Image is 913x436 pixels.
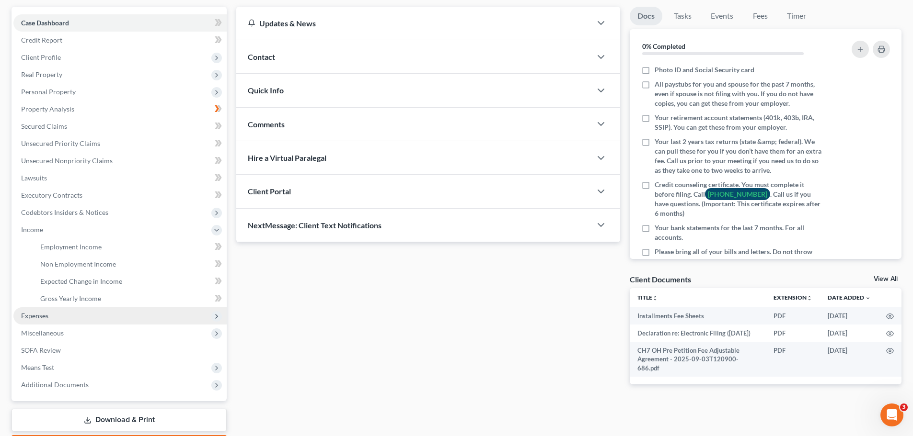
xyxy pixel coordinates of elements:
[637,294,658,301] a: Titleunfold_more
[33,290,227,307] a: Gross Yearly Income
[865,295,871,301] i: expand_more
[21,157,113,165] span: Unsecured Nonpriority Claims
[13,342,227,359] a: SOFA Review
[666,7,699,25] a: Tasks
[630,342,766,377] td: CH7 OH Pre Petition Fee Adjustable Agreement - 2025-09-03T120900-686.pdf
[248,153,326,162] span: Hire a Virtual Paralegal
[652,295,658,301] i: unfold_more
[630,307,766,324] td: Installments Fee Sheets
[13,118,227,135] a: Secured Claims
[21,191,82,199] span: Executory Contracts
[828,294,871,301] a: Date Added expand_more
[21,329,64,337] span: Miscellaneous
[21,122,67,130] span: Secured Claims
[630,274,691,284] div: Client Documents
[900,403,908,411] span: 3
[13,135,227,152] a: Unsecured Priority Claims
[21,346,61,354] span: SOFA Review
[766,324,820,342] td: PDF
[880,403,903,426] iframe: Intercom live chat
[21,139,100,147] span: Unsecured Priority Claims
[820,342,878,377] td: [DATE]
[745,7,775,25] a: Fees
[21,36,62,44] span: Credit Report
[779,7,814,25] a: Timer
[248,18,580,28] div: Updates & News
[13,152,227,169] a: Unsecured Nonpriority Claims
[766,307,820,324] td: PDF
[655,247,825,266] span: Please bring all of your bills and letters. Do not throw them away.
[21,208,108,216] span: Codebtors Insiders & Notices
[248,52,275,61] span: Contact
[703,7,741,25] a: Events
[655,113,825,132] span: Your retirement account statements (401k, 403b, IRA, SSIP). You can get these from your employer.
[21,363,54,371] span: Means Test
[13,169,227,187] a: Lawsuits
[705,188,770,200] a: [PHONE_NUMBER]
[21,380,89,389] span: Additional Documents
[13,14,227,32] a: Case Dashboard
[40,294,101,302] span: Gross Yearly Income
[630,324,766,342] td: Declaration re: Electronic Filing ([DATE])
[21,70,62,78] span: Real Property
[248,86,284,95] span: Quick Info
[21,174,47,182] span: Lawsuits
[33,256,227,273] a: Non Employment Income
[40,277,122,285] span: Expected Change in Income
[655,65,754,75] span: Photo ID and Social Security card
[13,101,227,118] a: Property Analysis
[21,312,48,320] span: Expenses
[820,324,878,342] td: [DATE]
[21,225,43,234] span: Income
[12,409,227,431] a: Download & Print
[655,79,825,108] span: All paystubs for you and spouse for the past 7 months, even if spouse is not filing with you. If ...
[655,223,825,242] span: Your bank statements for the last 7 months. For all accounts.
[766,342,820,377] td: PDF
[21,53,61,61] span: Client Profile
[655,180,825,218] span: Credit counseling certificate. You must complete it before filing. Call . Call us if you have que...
[630,7,662,25] a: Docs
[13,187,227,204] a: Executory Contracts
[33,238,227,256] a: Employment Income
[248,187,291,196] span: Client Portal
[33,273,227,290] a: Expected Change in Income
[21,88,76,96] span: Personal Property
[774,294,812,301] a: Extensionunfold_more
[40,260,116,268] span: Non Employment Income
[13,32,227,49] a: Credit Report
[642,42,685,50] strong: 0% Completed
[248,221,381,230] span: NextMessage: Client Text Notifications
[21,19,69,27] span: Case Dashboard
[248,120,285,129] span: Comments
[40,243,102,251] span: Employment Income
[874,276,898,282] a: View All
[655,137,825,175] span: Your last 2 years tax returns (state &amp; federal). We can pull these for you if you don’t have ...
[21,105,74,113] span: Property Analysis
[820,307,878,324] td: [DATE]
[807,295,812,301] i: unfold_more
